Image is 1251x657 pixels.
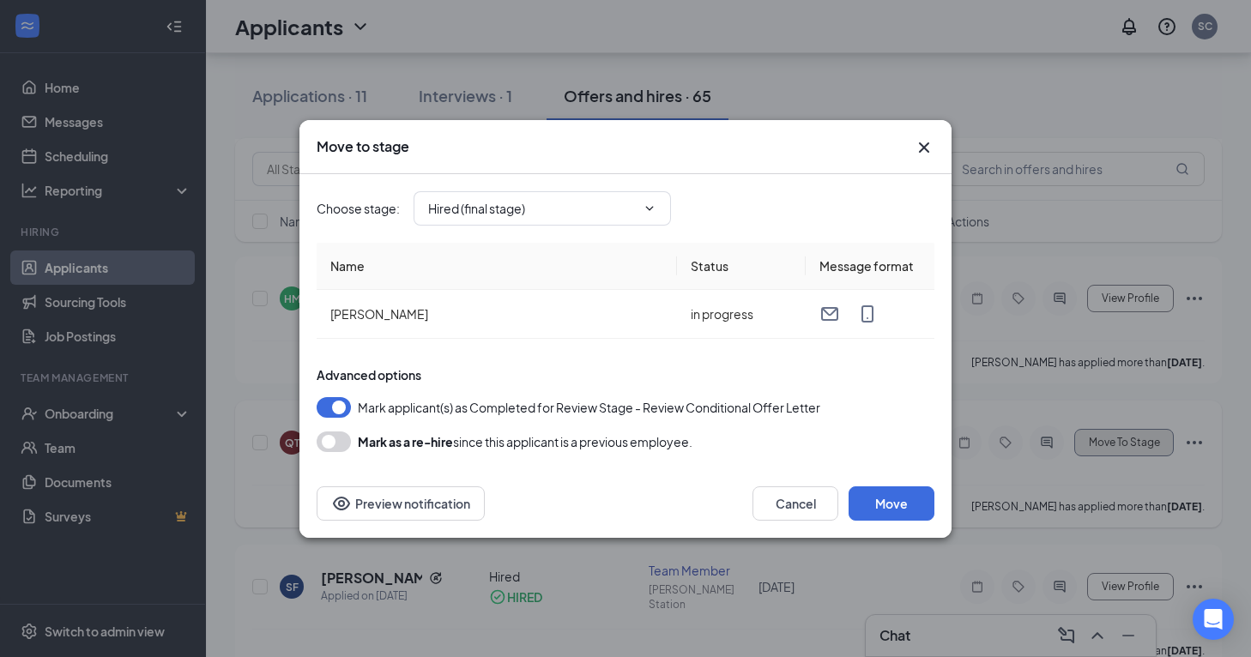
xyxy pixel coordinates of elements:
th: Name [317,243,677,290]
svg: ChevronDown [643,202,656,215]
svg: MobileSms [857,304,878,324]
span: Mark applicant(s) as Completed for Review Stage - Review Conditional Offer Letter [358,397,820,418]
button: Move [849,486,934,521]
svg: Email [819,304,840,324]
svg: Eye [331,493,352,514]
h3: Move to stage [317,137,409,156]
div: Open Intercom Messenger [1193,599,1234,640]
button: Cancel [752,486,838,521]
button: Close [914,137,934,158]
th: Message format [806,243,934,290]
div: Advanced options [317,366,934,383]
b: Mark as a re-hire [358,434,453,449]
th: Status [677,243,806,290]
svg: Cross [914,137,934,158]
div: since this applicant is a previous employee. [358,431,692,452]
td: in progress [677,290,806,339]
span: [PERSON_NAME] [330,306,428,322]
button: Preview notificationEye [317,486,485,521]
span: Choose stage : [317,199,400,218]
